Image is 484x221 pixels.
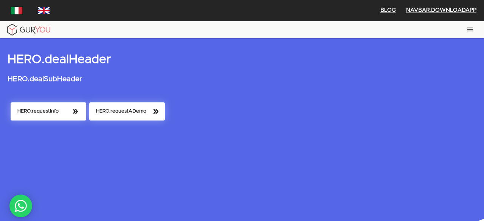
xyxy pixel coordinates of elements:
[17,107,79,116] span: HERO.requestInfo
[8,53,476,66] p: HERO.dealHeader
[88,101,168,132] a: HERO.requestADemo
[376,5,400,17] button: BLOG
[89,102,165,121] button: HERO.requestADemo
[9,101,88,132] a: HERO.requestInfo
[406,6,476,15] span: NAVBAR.downloadApp
[11,102,86,121] button: HERO.requestInfo
[38,7,50,14] img: wDv7cRK3VHVvwAAACV0RVh0ZGF0ZTpjcmVhdGUAMjAxOC0wMy0yNVQwMToxNzoxMiswMDowMGv4vjwAAAAldEVYdGRhdGU6bW...
[96,107,158,116] span: HERO.requestADemo
[11,7,22,14] img: italy.83948c3f.jpg
[403,5,479,17] button: NAVBAR.downloadApp
[379,6,397,15] span: BLOG
[8,74,430,84] p: HERO.dealSubHeader
[6,23,51,36] img: gyLogo01.5aaa2cff.png
[14,199,28,213] img: whatsAppIcon.04b8739f.svg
